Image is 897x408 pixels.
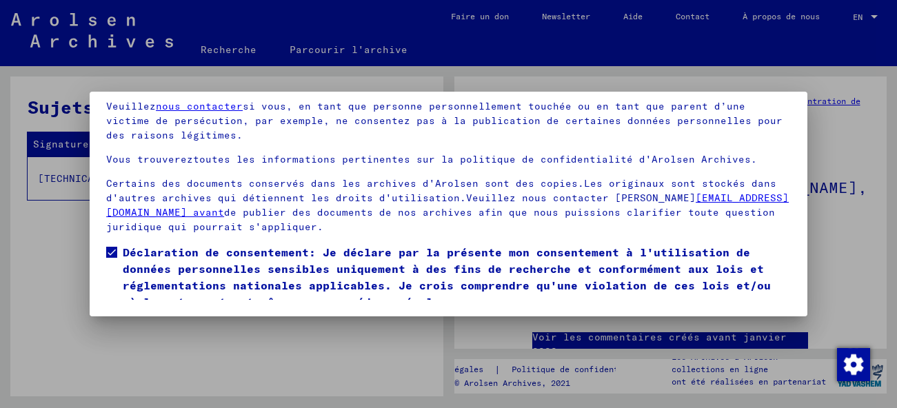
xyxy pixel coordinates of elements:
img: Change consent [837,348,870,381]
a: nous contacter [156,100,243,112]
div: Change consent [836,347,869,380]
span: Déclaration de consentement: Je déclare par la présente mon consentement à l'utilisation de donné... [123,244,791,310]
p: Vous trouverez toutes les informations pertinentes sur la politique de confidentialité d'Arolsen ... [106,152,791,167]
p: Certains des documents conservés dans les archives d'Arolsen sont des copies.Les originaux sont s... [106,176,791,234]
p: Veuillez si vous, en tant que personne personnellement touchée ou en tant que parent d’une victim... [106,99,791,143]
